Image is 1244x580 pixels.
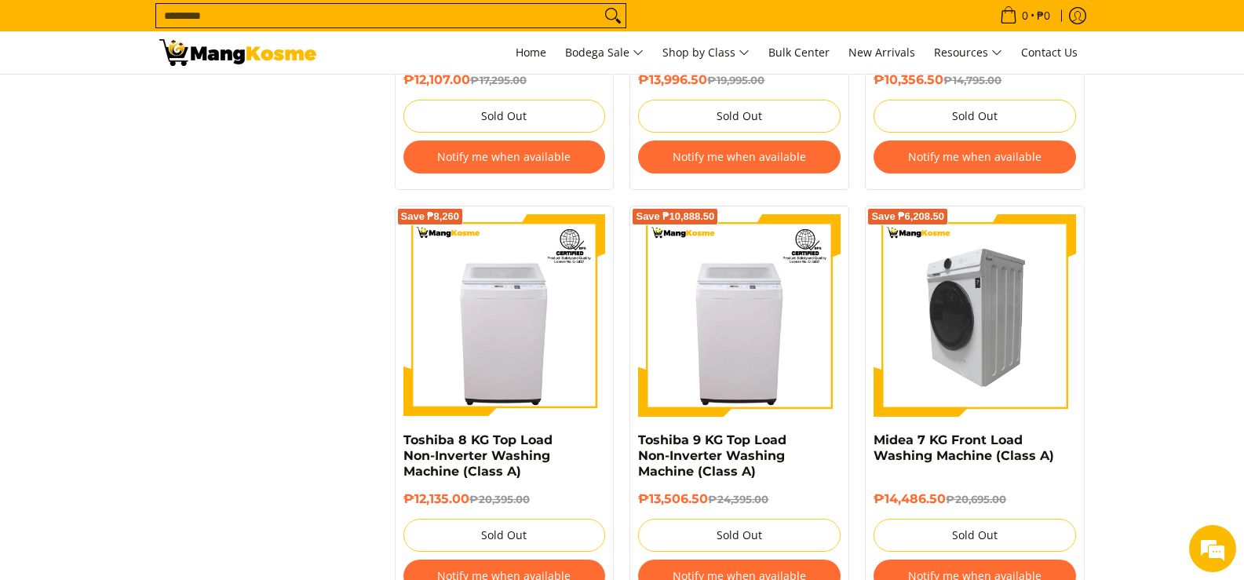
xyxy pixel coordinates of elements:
button: Sold Out [874,100,1076,133]
a: Bodega Sale [557,31,651,74]
span: Bulk Center [768,45,830,60]
h6: ₱10,356.50 [874,72,1076,88]
del: ₱17,295.00 [470,74,527,86]
a: Toshiba 9 KG Top Load Non-Inverter Washing Machine (Class A) [638,432,786,479]
del: ₱19,995.00 [707,74,764,86]
span: Home [516,45,546,60]
span: Contact Us [1021,45,1078,60]
a: Resources [926,31,1010,74]
textarea: Type your message and hit 'Enter' [8,401,299,456]
span: Save ₱6,208.50 [871,212,944,221]
h6: ₱13,506.50 [638,491,841,507]
h6: ₱14,486.50 [874,491,1076,507]
a: Midea 7 KG Front Load Washing Machine (Class A) [874,432,1054,463]
span: Shop by Class [662,43,750,63]
button: Sold Out [403,519,606,552]
button: Notify me when available [403,140,606,173]
img: Washing Machines l Mang Kosme: Home Appliances Warehouse Sale Partner [159,39,316,66]
del: ₱20,395.00 [469,493,530,505]
nav: Main Menu [332,31,1085,74]
span: Resources [934,43,1002,63]
span: Save ₱8,260 [401,212,460,221]
a: New Arrivals [841,31,923,74]
span: 0 [1020,10,1031,21]
a: Bulk Center [761,31,837,74]
h6: ₱13,996.50 [638,72,841,88]
del: ₱20,695.00 [946,493,1006,505]
span: Save ₱10,888.50 [636,212,714,221]
div: Minimize live chat window [257,8,295,46]
button: Sold Out [638,519,841,552]
button: Sold Out [874,519,1076,552]
a: Toshiba 8 KG Top Load Non-Inverter Washing Machine (Class A) [403,432,553,479]
span: New Arrivals [848,45,915,60]
button: Notify me when available [638,140,841,173]
span: Bodega Sale [565,43,644,63]
div: Chat with us now [82,88,264,108]
span: ₱0 [1034,10,1052,21]
img: Midea 7 KG Front Load Washing Machine (Class A) - 0 [874,214,1076,417]
h6: ₱12,135.00 [403,491,606,507]
del: ₱24,395.00 [708,493,768,505]
button: Sold Out [638,100,841,133]
a: Contact Us [1013,31,1085,74]
span: We're online! [91,184,217,342]
span: • [995,7,1055,24]
h6: ₱12,107.00 [403,72,606,88]
img: Toshiba 8 KG Top Load Non-Inverter Washing Machine (Class A) [403,214,606,417]
a: Home [508,31,554,74]
del: ₱14,795.00 [943,74,1001,86]
button: Search [600,4,626,27]
button: Notify me when available [874,140,1076,173]
a: Shop by Class [655,31,757,74]
img: Toshiba 9 KG Top Load Non-Inverter Washing Machine (Class A) [638,214,841,417]
button: Sold Out [403,100,606,133]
